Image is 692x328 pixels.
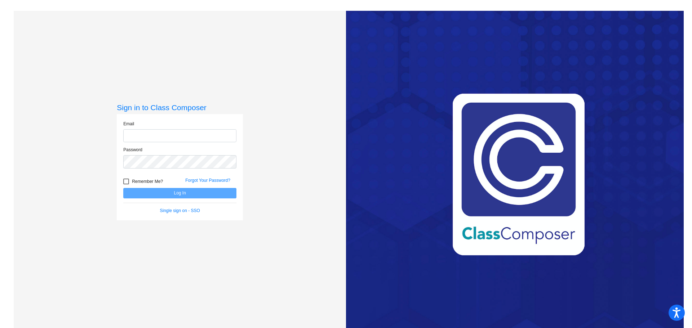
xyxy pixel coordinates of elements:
h3: Sign in to Class Composer [117,103,243,112]
a: Forgot Your Password? [185,178,230,183]
button: Log In [123,188,236,198]
label: Email [123,121,134,127]
a: Single sign on - SSO [160,208,200,213]
span: Remember Me? [132,177,163,186]
label: Password [123,147,142,153]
